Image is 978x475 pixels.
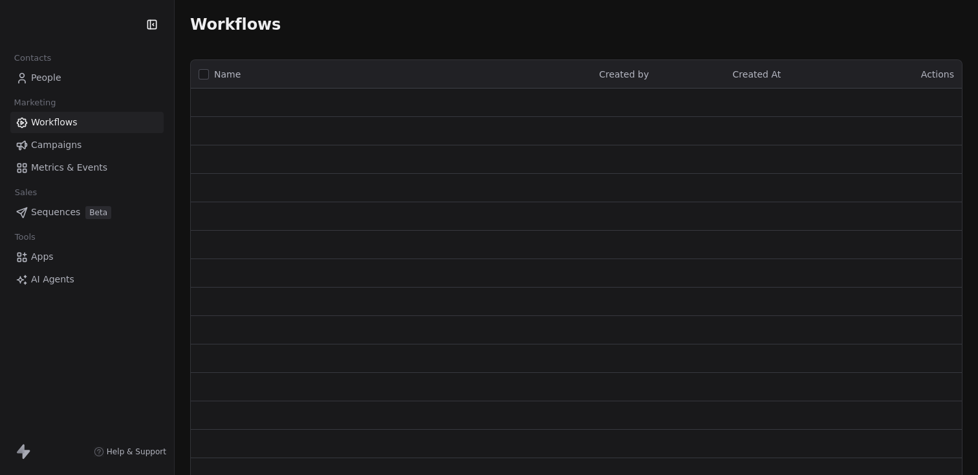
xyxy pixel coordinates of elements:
a: Help & Support [94,447,166,457]
span: Tools [9,227,41,247]
a: People [10,67,164,89]
a: Campaigns [10,134,164,156]
span: People [31,71,61,85]
span: Workflows [190,16,281,34]
span: Metrics & Events [31,161,107,174]
a: SequencesBeta [10,202,164,223]
a: Metrics & Events [10,157,164,178]
span: Apps [31,250,54,264]
span: Created At [733,69,781,79]
span: AI Agents [31,273,74,286]
span: Beta [85,206,111,219]
span: Sequences [31,206,80,219]
span: Help & Support [107,447,166,457]
span: Created by [599,69,649,79]
span: Contacts [8,48,57,68]
span: Actions [921,69,954,79]
span: Campaigns [31,138,81,152]
a: Workflows [10,112,164,133]
a: AI Agents [10,269,164,290]
span: Marketing [8,93,61,112]
span: Sales [9,183,43,202]
span: Name [214,68,241,81]
a: Apps [10,246,164,268]
span: Workflows [31,116,78,129]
